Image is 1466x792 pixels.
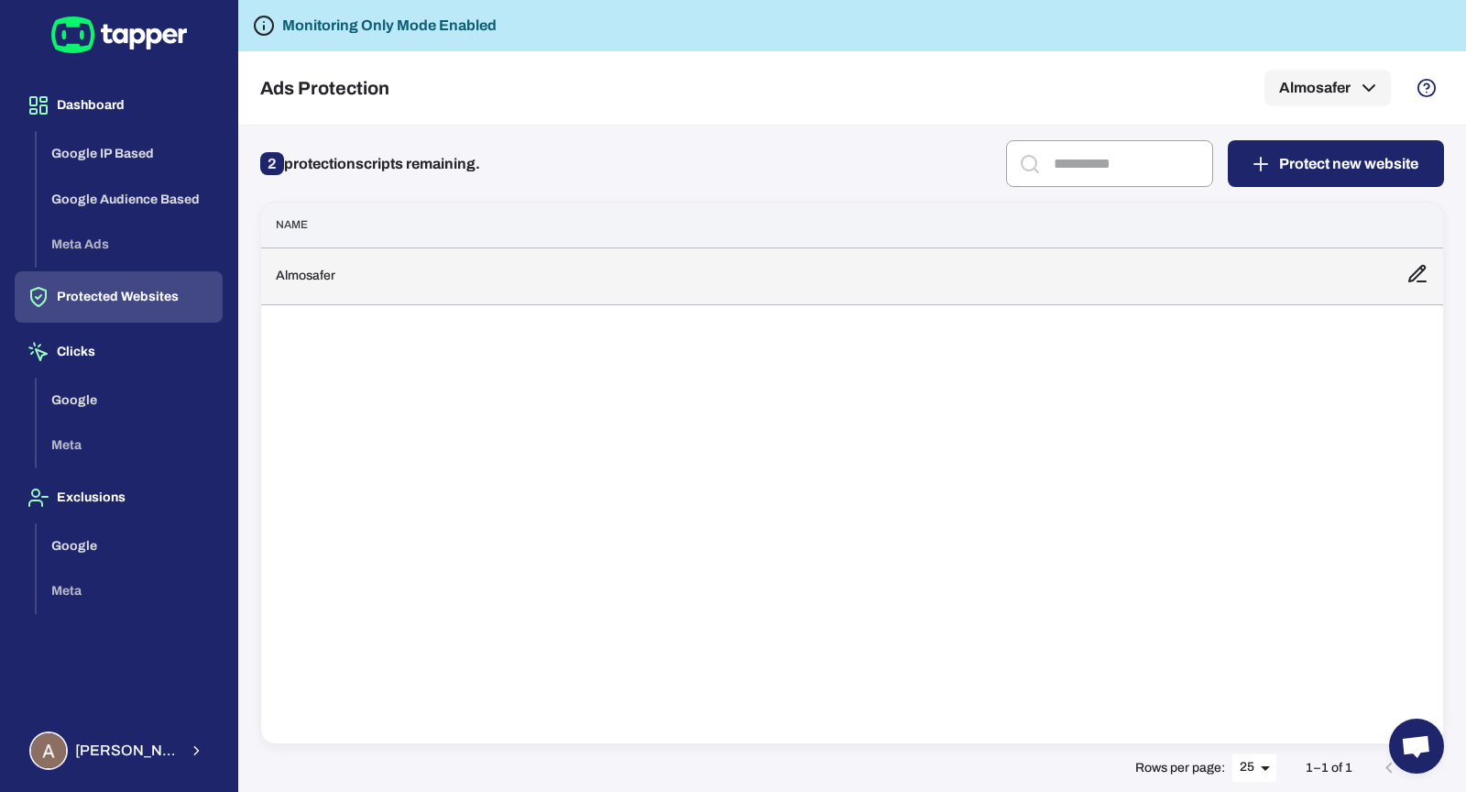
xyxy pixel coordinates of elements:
div: 25 [1232,754,1276,781]
a: Exclusions [15,489,223,504]
button: Google [37,378,223,423]
button: Google [37,523,223,569]
h5: Ads Protection [260,77,389,99]
a: Google IP Based [37,145,223,160]
th: Name [261,203,1392,247]
button: Protected Websites [15,271,223,323]
a: Google [37,390,223,406]
span: [PERSON_NAME] Sobih [75,742,178,760]
a: Google Audience Based [37,190,223,205]
button: Dashboard [15,80,223,131]
button: Google IP Based [37,131,223,177]
button: Google Audience Based [37,177,223,223]
p: protection scripts remaining. [260,149,480,179]
button: Exclusions [15,472,223,523]
img: Ahmed Sobih [31,733,66,768]
span: 2 [260,152,284,175]
div: Open chat [1389,719,1444,774]
a: Clicks [15,343,223,358]
a: Google [37,536,223,552]
a: Protected Websites [15,288,223,303]
h6: Monitoring Only Mode Enabled [282,15,497,37]
td: Almosafer [261,247,1392,304]
button: Protect new website [1228,140,1444,187]
svg: Tapper is not blocking any fraudulent activity for this domain [253,15,275,37]
button: Clicks [15,326,223,378]
p: Rows per page: [1135,760,1225,776]
p: 1–1 of 1 [1306,760,1352,776]
button: Ahmed Sobih[PERSON_NAME] Sobih [15,724,223,777]
button: Almosafer [1264,70,1391,106]
a: Dashboard [15,96,223,112]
